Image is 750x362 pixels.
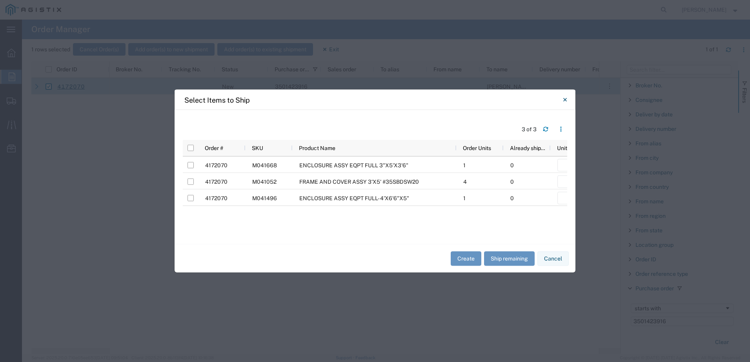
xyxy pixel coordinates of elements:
[299,195,409,201] span: ENCLOSURE ASSY EQPT FULL- 4'X6'6"X5"
[510,195,514,201] span: 0
[510,145,548,151] span: Already shipped
[252,179,277,185] span: M041052
[451,251,481,266] button: Create
[252,145,263,151] span: SKU
[463,179,467,185] span: 4
[205,179,228,185] span: 4172070
[205,195,228,201] span: 4172070
[205,162,228,168] span: 4172070
[463,145,491,151] span: Order Units
[463,162,466,168] span: 1
[463,195,466,201] span: 1
[484,251,535,266] button: Ship remaining
[299,179,419,185] span: FRAME AND COVER ASSY 3'X5' #35SBDSW20
[299,162,408,168] span: ENCLOSURE ASSY EQPT FULL 3"X5'X3'6"
[510,162,514,168] span: 0
[522,125,537,133] div: 3 of 3
[557,92,573,108] button: Close
[184,94,250,105] h4: Select Items to Ship
[205,145,223,151] span: Order #
[537,251,569,266] button: Cancel
[557,145,595,151] span: Units of this shipment
[510,179,514,185] span: 0
[299,145,335,151] span: Product Name
[252,195,277,201] span: M041496
[539,123,552,136] button: Refresh table
[252,162,277,168] span: M041668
